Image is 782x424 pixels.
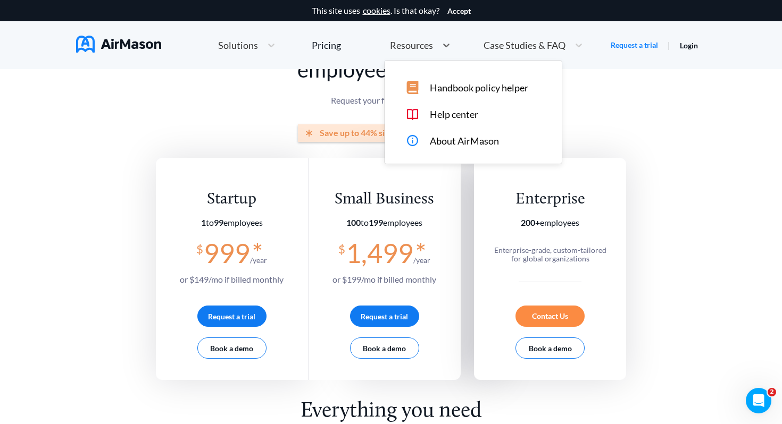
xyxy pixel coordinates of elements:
[515,337,585,359] button: Book a demo
[338,238,345,256] span: $
[447,7,471,15] button: Accept cookies
[201,217,223,227] span: to
[197,306,267,327] button: Request a trial
[312,36,341,55] a: Pricing
[196,238,203,256] span: $
[746,388,771,413] iframe: Intercom live chat
[180,274,284,284] span: or $ 149 /mo if billed monthly
[668,40,670,50] span: |
[350,337,419,359] button: Book a demo
[369,217,383,227] b: 199
[430,135,499,147] span: About AirMason
[346,237,413,269] span: 1,499
[350,306,419,327] button: Request a trial
[346,217,361,227] b: 100
[430,109,478,120] span: Help center
[489,190,612,209] div: Enterprise
[76,36,161,53] img: AirMason Logo
[680,41,698,50] a: Login
[346,217,383,227] span: to
[180,218,284,227] section: employees
[204,237,250,269] span: 999
[494,245,606,263] span: Enterprise-grade, custom-tailored for global organizations
[390,40,433,50] span: Resources
[197,337,267,359] button: Book a demo
[332,190,436,209] div: Small Business
[363,6,390,15] a: cookies
[611,40,658,50] a: Request a trial
[430,82,528,94] span: Handbook policy helper
[332,218,436,227] section: employees
[332,274,436,284] span: or $ 199 /mo if billed monthly
[312,40,341,50] div: Pricing
[484,40,565,50] span: Case Studies & FAQ
[214,217,223,227] b: 99
[768,388,776,396] span: 2
[320,128,478,138] span: Save up to 44% simply by paying annually!
[515,306,585,327] div: Contact Us
[180,190,284,209] div: Startup
[201,217,206,227] b: 1
[489,218,612,227] section: employees
[218,40,258,50] span: Solutions
[521,217,540,227] b: 200+
[156,96,627,105] p: Request your free 7 -day trial now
